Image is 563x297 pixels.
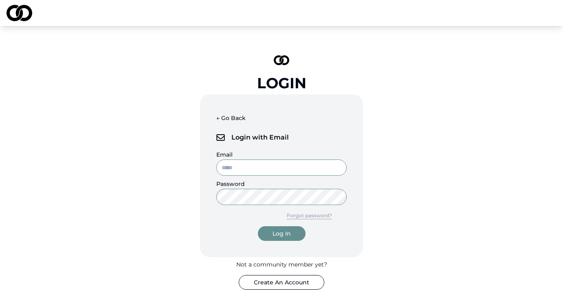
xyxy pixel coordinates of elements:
button: ← Go Back [216,111,246,125]
div: Login with Email [216,129,347,146]
img: logo [7,5,32,21]
div: Log In [273,229,291,238]
button: Forgot password? [272,208,347,223]
div: Not a community member yet? [236,260,327,269]
button: Create An Account [239,275,324,290]
button: Log In [258,226,306,241]
label: Email [216,151,233,158]
label: Password [216,180,245,188]
img: logo [216,134,225,141]
img: logo [274,55,289,65]
div: Login [257,75,306,91]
